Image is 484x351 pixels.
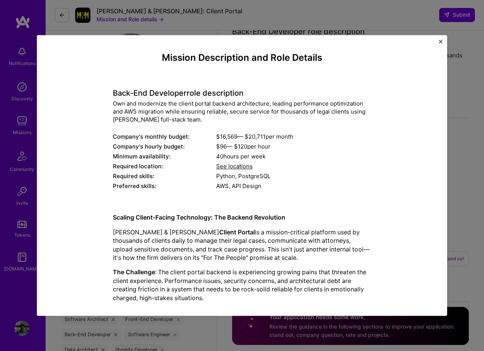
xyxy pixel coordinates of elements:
h4: Mission Description and Role Details [113,52,371,63]
div: 40 hours per week [216,153,371,161]
div: AWS, API Design [216,182,371,190]
div: Python, PostgreSQL [216,172,371,180]
div: Company's monthly budget: [113,133,216,141]
p: [PERSON_NAME] & [PERSON_NAME] is a mission-critical platform used by thousands of clients daily t... [113,228,371,262]
span: See locations [216,163,253,170]
p: : The client portal backend is experiencing growing pains that threaten the client experience. Pe... [113,268,371,302]
div: Own and modernize the client portal backend architecture, leading performance optimization and AW... [113,100,371,124]
div: Preferred skills: [113,182,216,190]
h4: Back-End Developer role description [113,89,371,98]
button: Close [439,40,443,47]
strong: The Challenge [113,269,155,276]
div: Required skills: [113,172,216,180]
div: Required location: [113,163,216,171]
div: Minimum availability: [113,153,216,161]
strong: Client Portal [219,228,255,236]
div: $ 16,569 — $ 20,711 per month [216,133,371,141]
strong: Scaling Client-Facing Technology: The Backend Revolution [113,214,285,221]
div: Company's hourly budget: [113,143,216,151]
div: $ 96 — $ 120 per hour [216,143,371,151]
